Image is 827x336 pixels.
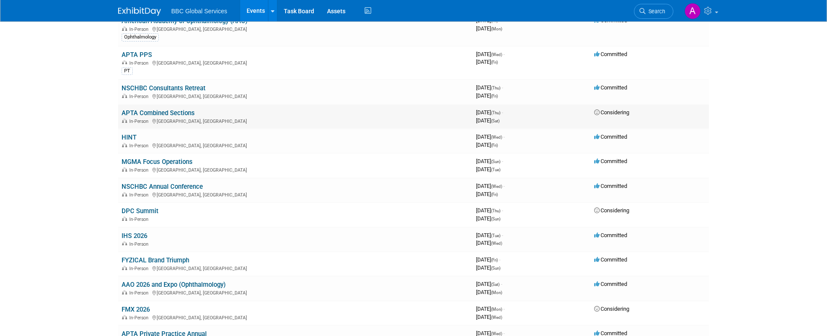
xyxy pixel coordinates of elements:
[476,289,502,295] span: [DATE]
[129,290,151,296] span: In-Person
[476,207,503,214] span: [DATE]
[503,51,505,57] span: -
[491,241,502,246] span: (Wed)
[491,94,498,98] span: (Fri)
[594,134,627,140] span: Committed
[502,109,503,116] span: -
[122,315,127,319] img: In-Person Event
[594,158,627,164] span: Committed
[122,94,127,98] img: In-Person Event
[491,18,498,23] span: (Fri)
[503,134,505,140] span: -
[491,27,502,31] span: (Mon)
[594,84,627,91] span: Committed
[118,7,161,16] img: ExhibitDay
[491,86,500,90] span: (Thu)
[491,208,500,213] span: (Thu)
[476,256,500,263] span: [DATE]
[476,117,500,124] span: [DATE]
[502,232,503,238] span: -
[122,17,247,25] a: American Academy of Ophthalmology (AAO)
[594,109,629,116] span: Considering
[491,159,500,164] span: (Sun)
[122,67,133,75] div: PT
[501,281,502,287] span: -
[122,167,127,172] img: In-Person Event
[129,27,151,32] span: In-Person
[634,4,673,19] a: Search
[122,314,469,321] div: [GEOGRAPHIC_DATA], [GEOGRAPHIC_DATA]
[491,331,502,336] span: (Wed)
[594,17,627,24] span: Committed
[476,59,498,65] span: [DATE]
[502,207,503,214] span: -
[476,232,503,238] span: [DATE]
[491,167,500,172] span: (Tue)
[129,143,151,149] span: In-Person
[476,109,503,116] span: [DATE]
[491,192,498,197] span: (Fri)
[122,27,127,31] img: In-Person Event
[122,117,469,124] div: [GEOGRAPHIC_DATA], [GEOGRAPHIC_DATA]
[594,232,627,238] span: Committed
[491,52,502,57] span: (Wed)
[122,241,127,246] img: In-Person Event
[476,314,502,320] span: [DATE]
[594,306,629,312] span: Considering
[476,51,505,57] span: [DATE]
[122,134,137,141] a: HINT
[129,192,151,198] span: In-Person
[491,184,502,189] span: (Wed)
[122,289,469,296] div: [GEOGRAPHIC_DATA], [GEOGRAPHIC_DATA]
[122,51,152,59] a: APTA PPS
[491,60,498,65] span: (Fri)
[594,51,627,57] span: Committed
[499,17,500,24] span: -
[122,142,469,149] div: [GEOGRAPHIC_DATA], [GEOGRAPHIC_DATA]
[122,265,469,271] div: [GEOGRAPHIC_DATA], [GEOGRAPHIC_DATA]
[476,158,503,164] span: [DATE]
[129,315,151,321] span: In-Person
[476,281,502,287] span: [DATE]
[499,256,500,263] span: -
[491,135,502,140] span: (Wed)
[122,306,150,313] a: FMX 2026
[491,290,502,295] span: (Mon)
[491,119,500,123] span: (Sat)
[502,158,503,164] span: -
[491,143,498,148] span: (Fri)
[476,84,503,91] span: [DATE]
[122,217,127,221] img: In-Person Event
[122,60,127,65] img: In-Person Event
[122,183,203,190] a: NSCHBC Annual Conference
[476,183,505,189] span: [DATE]
[594,183,627,189] span: Committed
[129,217,151,222] span: In-Person
[171,8,227,15] span: BBC Global Services
[594,256,627,263] span: Committed
[122,92,469,99] div: [GEOGRAPHIC_DATA], [GEOGRAPHIC_DATA]
[476,92,498,99] span: [DATE]
[122,166,469,173] div: [GEOGRAPHIC_DATA], [GEOGRAPHIC_DATA]
[122,290,127,294] img: In-Person Event
[476,191,498,197] span: [DATE]
[122,232,147,240] a: IHS 2026
[476,240,502,246] span: [DATE]
[594,281,627,287] span: Committed
[476,166,500,172] span: [DATE]
[129,241,151,247] span: In-Person
[122,207,158,215] a: DPC Summit
[122,25,469,32] div: [GEOGRAPHIC_DATA], [GEOGRAPHIC_DATA]
[476,17,500,24] span: [DATE]
[122,84,205,92] a: NSCHBC Consultants Retreat
[684,3,701,19] img: Alex Corrigan
[122,119,127,123] img: In-Person Event
[491,266,500,271] span: (Sun)
[122,281,226,288] a: AAO 2026 and Expo (Ophthalmology)
[129,60,151,66] span: In-Person
[122,191,469,198] div: [GEOGRAPHIC_DATA], [GEOGRAPHIC_DATA]
[476,142,498,148] span: [DATE]
[129,119,151,124] span: In-Person
[491,233,500,238] span: (Tue)
[491,315,502,320] span: (Wed)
